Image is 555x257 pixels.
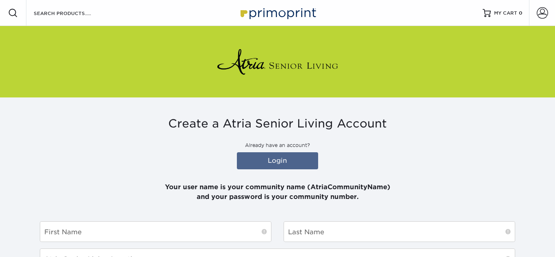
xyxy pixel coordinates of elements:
[237,4,318,22] img: Primoprint
[33,8,112,18] input: SEARCH PRODUCTS.....
[217,45,338,78] img: Atria Senior Living
[519,10,522,16] span: 0
[237,152,318,169] a: Login
[40,117,515,131] h3: Create a Atria Senior Living Account
[40,142,515,149] p: Already have an account?
[40,173,515,202] p: Your user name is your community name (AtriaCommunityName) and your password is your community nu...
[494,10,517,17] span: MY CART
